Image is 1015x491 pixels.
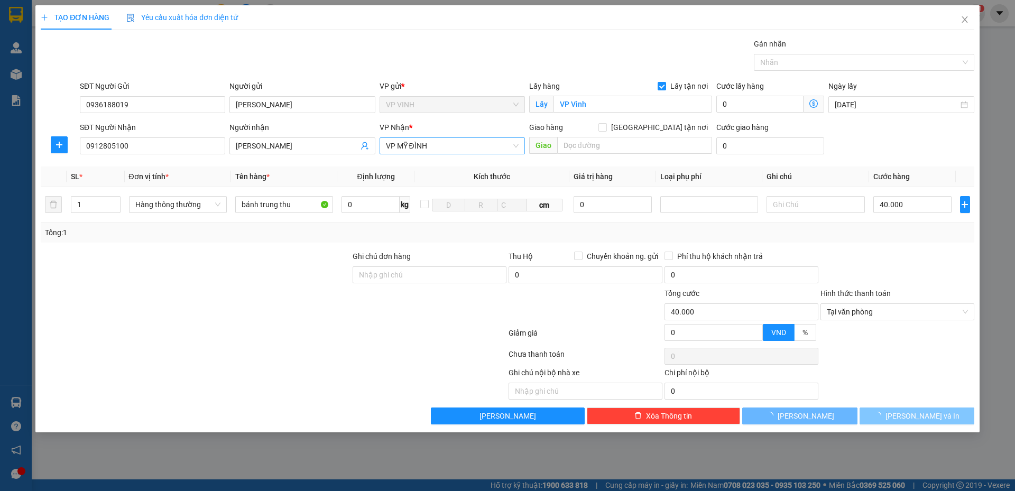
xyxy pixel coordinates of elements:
span: plus [961,200,970,209]
button: Close [950,5,980,35]
span: Tại văn phòng [827,304,968,320]
div: SĐT Người Gửi [80,80,225,92]
span: Tổng cước [665,289,699,298]
div: Người gửi [229,80,375,92]
span: Kích thước [474,172,510,181]
span: loading [766,412,778,419]
input: Ghi chú đơn hàng [353,266,506,283]
span: plus [41,14,48,21]
input: Ghi Chú [767,196,864,213]
span: Thu Hộ [509,252,533,261]
input: VD: Bàn, Ghế [235,196,333,213]
span: plus [51,141,67,149]
span: Cước hàng [873,172,910,181]
th: Loại phụ phí [656,166,762,187]
label: Ngày lấy [828,82,857,90]
span: close [961,15,969,24]
div: SĐT Người Nhận [80,122,225,133]
span: dollar-circle [809,99,818,108]
label: Cước giao hàng [716,123,769,132]
span: VND [771,328,786,337]
span: VP MỸ ĐÌNH [386,138,519,154]
th: Ghi chú [762,166,869,187]
span: [PERSON_NAME] [778,410,834,422]
label: Ghi chú đơn hàng [353,252,411,261]
span: Lấy [529,96,553,113]
input: R [465,199,497,211]
input: Cước giao hàng [716,137,824,154]
div: Chi phí nội bộ [665,367,818,383]
span: Đơn vị tính [129,172,169,181]
input: Lấy tận nơi [553,96,712,113]
label: Gán nhãn [754,40,786,48]
button: [PERSON_NAME] [431,407,585,424]
span: Yêu cầu xuất hóa đơn điện tử [126,13,238,22]
div: VP gửi [380,80,525,92]
span: kg [400,196,410,213]
span: loading [874,412,885,419]
button: plus [51,136,68,153]
span: TẠO ĐƠN HÀNG [41,13,109,22]
input: Dọc đường [557,137,712,154]
button: delete [45,196,62,213]
span: Hàng thông thường [135,197,220,212]
span: Định lượng [357,172,394,181]
span: % [802,328,808,337]
span: VP VINH [386,97,519,113]
button: [PERSON_NAME] và In [860,407,974,424]
input: Ngày lấy [835,99,958,110]
button: plus [960,196,970,213]
button: deleteXóa Thông tin [587,407,741,424]
strong: CHUYỂN PHÁT NHANH AN PHÚ QUÝ [28,8,104,43]
span: SL [71,172,79,181]
input: C [497,199,527,211]
input: 0 [574,196,652,213]
span: [GEOGRAPHIC_DATA], [GEOGRAPHIC_DATA] ↔ [GEOGRAPHIC_DATA] [26,45,105,81]
span: VP Nhận [380,123,409,132]
input: D [432,199,465,211]
span: Chuyển khoản ng. gửi [583,251,662,262]
span: [PERSON_NAME] và In [885,410,959,422]
img: logo [5,57,23,109]
img: icon [126,14,135,22]
div: Ghi chú nội bộ nhà xe [509,367,662,383]
input: Cước lấy hàng [716,96,804,113]
span: Lấy tận nơi [666,80,712,92]
span: Xóa Thông tin [646,410,692,422]
span: Giao [529,137,557,154]
label: Hình thức thanh toán [820,289,891,298]
div: Người nhận [229,122,375,133]
span: delete [634,412,642,420]
span: Phí thu hộ khách nhận trả [673,251,767,262]
span: cm [527,199,562,211]
span: Giao hàng [529,123,563,132]
div: Chưa thanh toán [508,348,663,367]
span: [PERSON_NAME] [479,410,536,422]
span: Lấy hàng [529,82,560,90]
div: Tổng: 1 [45,227,392,238]
span: Tên hàng [235,172,270,181]
label: Cước lấy hàng [716,82,764,90]
span: user-add [361,142,369,150]
input: Nhập ghi chú [509,383,662,400]
button: [PERSON_NAME] [742,407,857,424]
div: Giảm giá [508,327,663,346]
span: Giá trị hàng [574,172,613,181]
span: [GEOGRAPHIC_DATA] tận nơi [607,122,712,133]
